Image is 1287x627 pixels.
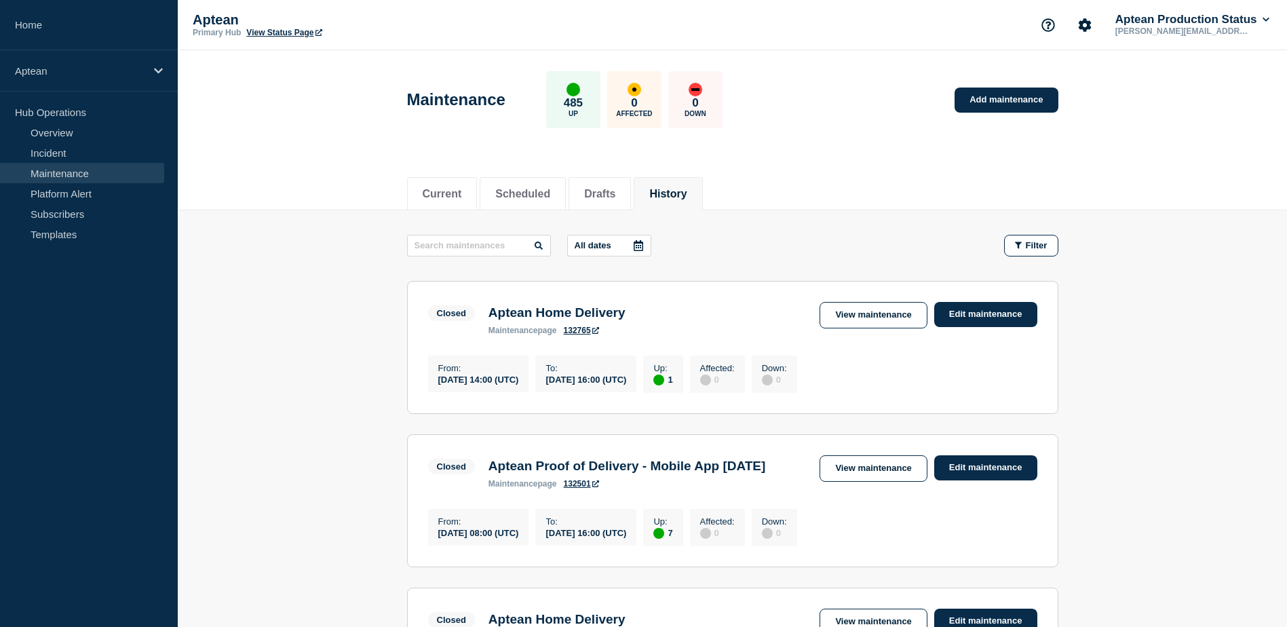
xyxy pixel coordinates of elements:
p: Up : [653,363,672,373]
p: 485 [564,96,583,110]
h3: Aptean Home Delivery [488,612,626,627]
p: Aptean [193,12,464,28]
button: Aptean Production Status [1113,13,1272,26]
div: disabled [700,528,711,539]
div: 1 [653,373,672,385]
p: From : [438,363,519,373]
p: Aptean [15,65,145,77]
p: All dates [575,240,611,250]
p: From : [438,516,519,527]
p: Up : [653,516,672,527]
a: Edit maintenance [934,455,1037,480]
div: Closed [437,615,466,625]
p: Affected [616,110,652,117]
a: 132765 [564,326,599,335]
div: 0 [700,527,735,539]
div: down [689,83,702,96]
div: [DATE] 16:00 (UTC) [545,373,626,385]
p: Affected : [700,363,735,373]
h1: Maintenance [407,90,505,109]
p: Affected : [700,516,735,527]
div: [DATE] 08:00 (UTC) [438,527,519,538]
div: disabled [700,375,711,385]
p: page [488,479,557,489]
div: up [653,375,664,385]
button: Current [423,188,462,200]
div: affected [628,83,641,96]
button: History [649,188,687,200]
div: 7 [653,527,672,539]
p: To : [545,516,626,527]
div: [DATE] 14:00 (UTC) [438,373,519,385]
button: Support [1034,11,1062,39]
div: 0 [762,527,787,539]
p: Down [685,110,706,117]
div: 0 [700,373,735,385]
div: up [653,528,664,539]
div: disabled [762,528,773,539]
input: Search maintenances [407,235,551,256]
a: View maintenance [820,302,927,328]
div: [DATE] 16:00 (UTC) [545,527,626,538]
p: Primary Hub [193,28,241,37]
button: Scheduled [495,188,550,200]
p: page [488,326,557,335]
button: All dates [567,235,651,256]
span: maintenance [488,326,538,335]
span: maintenance [488,479,538,489]
a: View Status Page [246,28,322,37]
div: Closed [437,461,466,472]
span: Filter [1026,240,1048,250]
a: Edit maintenance [934,302,1037,327]
div: disabled [762,375,773,385]
p: 0 [692,96,698,110]
p: Down : [762,363,787,373]
div: up [566,83,580,96]
p: Down : [762,516,787,527]
button: Filter [1004,235,1058,256]
div: Closed [437,308,466,318]
button: Account settings [1071,11,1099,39]
a: Add maintenance [955,88,1058,113]
p: To : [545,363,626,373]
div: 0 [762,373,787,385]
a: View maintenance [820,455,927,482]
h3: Aptean Home Delivery [488,305,626,320]
a: 132501 [564,479,599,489]
p: Up [569,110,578,117]
h3: Aptean Proof of Delivery - Mobile App [DATE] [488,459,766,474]
p: 0 [631,96,637,110]
p: [PERSON_NAME][EMAIL_ADDRESS][PERSON_NAME][DOMAIN_NAME] [1113,26,1254,36]
button: Drafts [584,188,615,200]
